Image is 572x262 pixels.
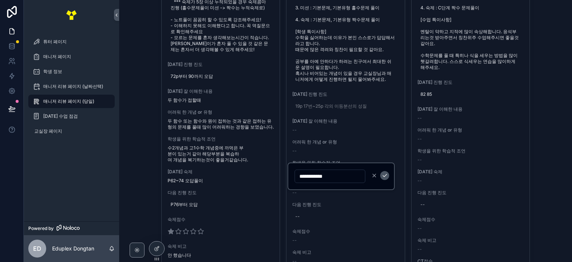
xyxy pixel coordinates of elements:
[417,169,524,175] span: [DATE] 숙제
[417,157,422,163] span: --
[417,115,422,121] span: --
[292,249,399,255] span: 숙제 비고
[28,65,115,78] a: 학생 정보
[292,237,297,243] span: --
[52,245,94,252] p: Eduplex Dongtan
[292,190,297,196] span: --
[292,228,399,234] span: 숙제점수
[420,202,425,208] div: --
[295,214,300,220] div: --
[43,113,78,119] span: [DATE] 수업 점검
[417,136,422,142] span: --
[43,69,62,75] span: 학생 정보
[417,237,524,243] span: 숙제 비고
[417,79,524,85] span: [DATE] 진행 진도
[28,80,115,93] a: 매니저 리뷰 페이지 (날짜선택)
[168,118,274,130] span: 두 함수 또는 함수와 원이 접하는 것과 같은 접하는 유형의 문제를 풀때 많이 어려워하는 경향을 보였습니다.
[168,243,274,249] span: 숙제 비고
[292,148,297,154] span: --
[168,178,274,184] span: P62~74 오답풀이
[295,103,396,109] span: 19p 17번~25p 각의 이등분선의 성질
[292,202,399,208] span: 다음 진행 진도
[28,225,54,231] span: Powered by
[24,30,119,148] div: scrollable content
[168,88,274,94] span: [DATE] 잘 이해한 내용
[417,127,524,133] span: 어려워 한 개념 or 유형
[292,127,297,133] span: --
[24,221,119,235] a: Powered by
[43,39,67,45] span: 튜터 페이지
[292,160,399,166] span: 학생을 위한 학습적 조언
[168,109,274,115] span: 어려워 한 개념 or 유형
[171,202,271,208] span: P76부터 오답
[33,244,41,253] span: ED
[168,61,274,67] span: [DATE] 진행 진도
[168,145,274,163] span: 수2개념과 고1수학 개념중에 까먹은 부분이 있는거 같아 해당부분을 복습하여 개념을 복기하는것이 좋을거같습니다.
[417,106,524,112] span: [DATE] 잘 이해한 내용
[171,73,271,79] span: 72p부터 90까지 오답
[292,139,399,145] span: 어려워 한 개념 or 유형
[168,190,274,196] span: 다음 진행 진도
[28,35,115,48] a: 튜터 페이지
[168,252,274,258] span: 안 했습니다
[417,178,422,184] span: --
[417,190,524,196] span: 다음 진행 진도
[168,217,274,222] span: 숙제점수
[292,118,399,124] span: [DATE] 잘 이해한 내용
[420,91,521,97] span: 82 85
[168,97,274,103] span: 두 함수가 접할때
[28,110,115,123] a: [DATE] 수업 점검
[34,128,62,134] span: 교실장 페이지
[43,54,71,60] span: 매니저 페이지
[417,225,422,231] span: --
[417,217,524,222] span: 숙제점수
[43,83,103,89] span: 매니저 리뷰 페이지 (날짜선택)
[417,148,524,154] span: 학생을 위한 학습적 조언
[168,169,274,175] span: [DATE] 숙제
[168,136,274,142] span: 학생을 위한 학습적 조언
[292,91,399,97] span: [DATE] 진행 진도
[28,95,115,108] a: 매니저 리뷰 페이지 (당일)
[28,124,115,138] a: 교실장 페이지
[417,246,422,252] span: --
[66,9,77,21] img: App logo
[43,98,94,104] span: 매니저 리뷰 페이지 (당일)
[28,50,115,63] a: 매니저 페이지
